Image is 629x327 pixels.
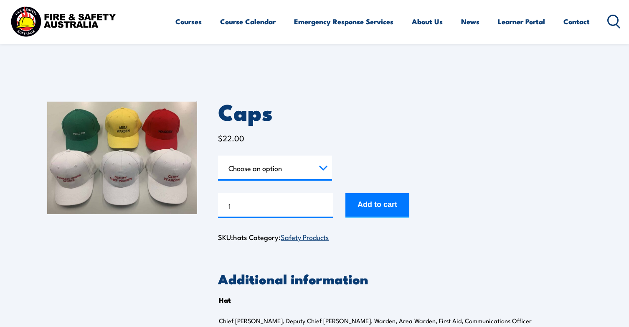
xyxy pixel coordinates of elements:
[461,10,479,33] a: News
[218,232,247,242] span: SKU:
[47,102,197,214] img: Caps
[233,232,247,242] span: hats
[498,10,545,33] a: Learner Portal
[218,132,244,143] bdi: 22.00
[345,193,409,218] button: Add to cart
[175,10,202,33] a: Courses
[281,232,329,242] a: Safety Products
[294,10,393,33] a: Emergency Response Services
[218,132,223,143] span: $
[218,102,582,121] h1: Caps
[218,273,582,284] h2: Additional information
[412,10,443,33] a: About Us
[249,232,329,242] span: Category:
[219,317,552,325] p: Chief [PERSON_NAME], Deputy Chief [PERSON_NAME], Warden, Area Warden, First Aid, Communications O...
[219,294,231,306] th: Hat
[220,10,276,33] a: Course Calendar
[218,193,333,218] input: Product quantity
[563,10,590,33] a: Contact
